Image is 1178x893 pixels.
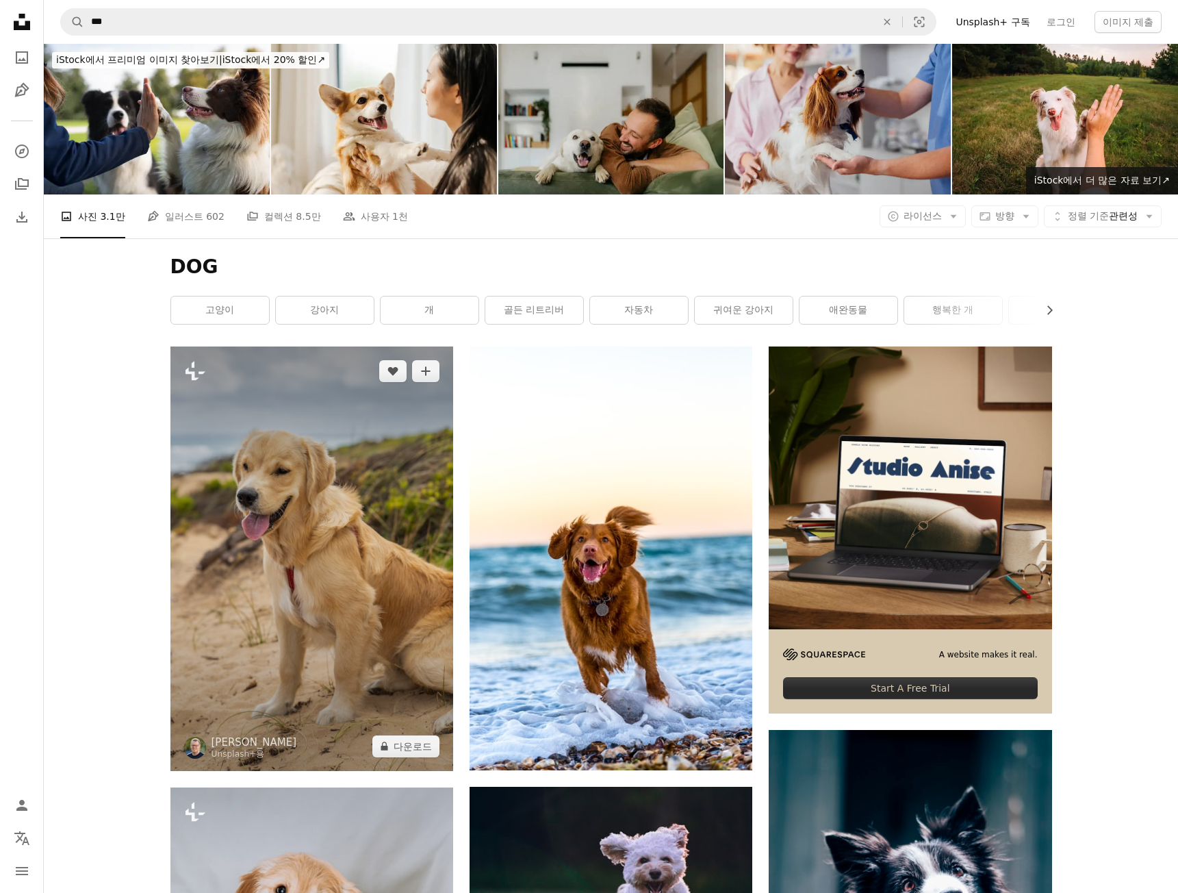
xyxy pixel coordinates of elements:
button: 메뉴 [8,857,36,885]
img: Best friends [498,44,724,194]
a: 로그인 / 가입 [8,792,36,819]
a: 자동차 [590,297,688,324]
a: Unsplash+ 구독 [947,11,1038,33]
a: 풀밭에서 달리는 흰색 Shih Tzu 강아지의 얕은 초점 사진 [470,875,752,887]
a: 컬렉션 8.5만 [246,194,321,238]
a: 컬렉션 [8,171,36,198]
span: 방향 [995,210,1014,221]
span: iStock에서 더 많은 자료 보기 ↗ [1034,175,1170,186]
a: 사용자 1천 [343,194,408,238]
a: 고양이 [171,297,269,324]
span: iStock에서 프리미엄 이미지 찾아보기 | [56,54,222,65]
img: file-1705255347840-230a6ab5bca9image [783,649,865,660]
span: A website makes it real. [939,649,1038,661]
a: 낮에 해변에서 달리는 개 [470,552,752,564]
a: 개 [381,297,478,324]
div: 용 [212,749,297,760]
button: 좋아요 [379,360,407,382]
span: 라이선스 [904,210,942,221]
img: 모래 해변에 앉아있는 골든 리트리버 [170,347,453,771]
img: Dog gives paw to a woman making high five gesture [952,44,1178,194]
button: 컬렉션에 추가 [412,360,439,382]
button: Unsplash 검색 [61,9,84,35]
button: 다운로드 [372,735,439,757]
a: 골든 리트리버 [485,297,583,324]
span: 1천 [392,209,408,224]
a: 홈 — Unsplash [8,8,36,38]
a: 일러스트 602 [147,194,225,238]
img: 낮에 해변에서 달리는 개 [470,347,752,770]
img: Border collie with owner training in a public park [44,44,270,194]
span: 관련성 [1068,210,1138,223]
a: 행복한 개 [904,297,1002,324]
span: 정렬 기준 [1068,210,1109,221]
a: 늑대 [1009,297,1107,324]
a: 강아지 [276,297,374,324]
button: 삭제 [872,9,902,35]
a: iStock에서 프리미엄 이미지 찾아보기|iStock에서 20% 할인↗ [44,44,337,77]
button: 시각적 검색 [903,9,936,35]
a: [PERSON_NAME] [212,735,297,749]
button: 언어 [8,825,36,852]
a: 탐색 [8,138,36,165]
a: iStock에서 더 많은 자료 보기↗ [1026,167,1178,194]
a: Unsplash+ [212,749,257,759]
form: 사이트 전체에서 이미지 찾기 [60,8,936,36]
a: 사진 [8,44,36,71]
button: 이미지 제출 [1094,11,1162,33]
span: 8.5만 [296,209,320,224]
button: 라이선스 [880,205,966,227]
button: 방향 [971,205,1038,227]
a: 다운로드 내역 [8,203,36,231]
a: A website makes it real.Start A Free Trial [769,347,1051,714]
h1: DOG [170,255,1052,279]
a: 일러스트 [8,77,36,104]
a: 모래 해변에 앉아있는 골든 리트리버 [170,552,453,564]
a: 애완동물 [799,297,897,324]
img: file-1705123271268-c3eaf6a79b21image [769,347,1051,629]
span: 602 [206,209,225,224]
div: Start A Free Trial [783,677,1037,699]
a: 귀여운 강아지 [695,297,793,324]
img: 집에서 행복한 코기 개를 안고 있는 젊은 여자 [271,44,497,194]
img: Jacob Dyer의 프로필로 이동 [184,737,206,759]
button: 정렬 기준관련성 [1044,205,1162,227]
img: 카발리에 킹 찰스 스패니얼, 동물병원 [725,44,951,194]
span: iStock에서 20% 할인 ↗ [56,54,325,65]
button: 목록을 오른쪽으로 스크롤 [1037,297,1052,324]
a: 로그인 [1038,11,1084,33]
